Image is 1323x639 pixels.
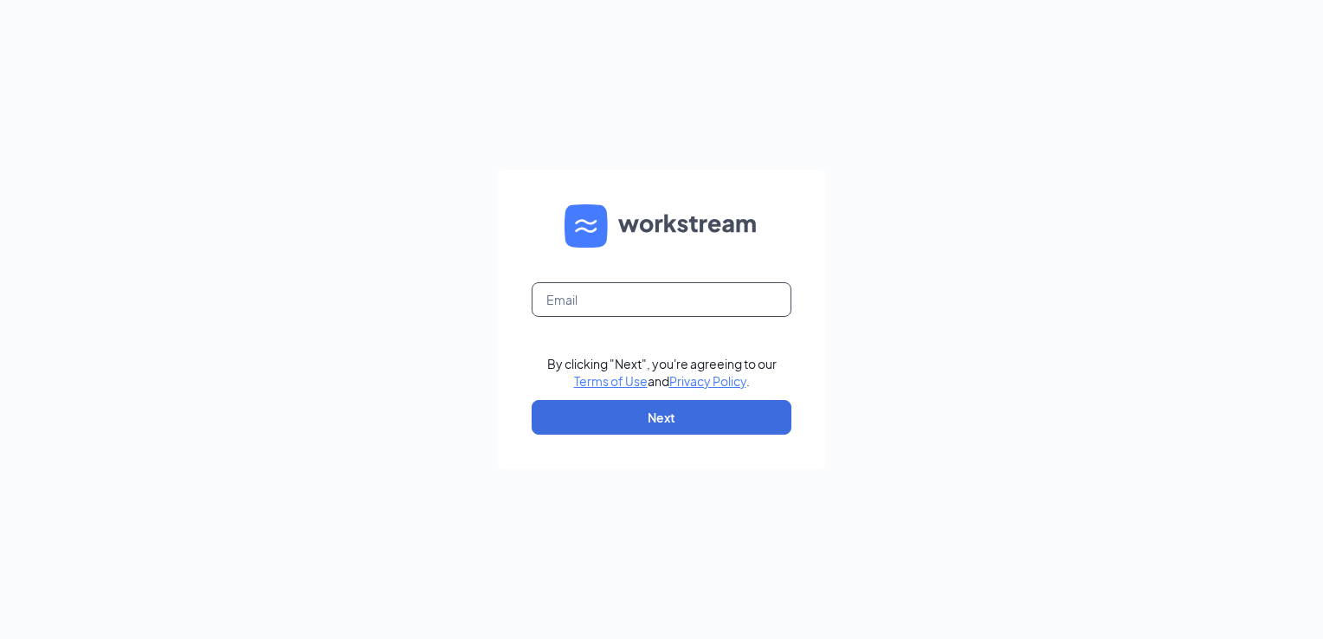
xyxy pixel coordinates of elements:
button: Next [532,400,791,435]
img: WS logo and Workstream text [565,204,758,248]
div: By clicking "Next", you're agreeing to our and . [547,355,777,390]
a: Privacy Policy [669,373,746,389]
a: Terms of Use [574,373,648,389]
input: Email [532,282,791,317]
